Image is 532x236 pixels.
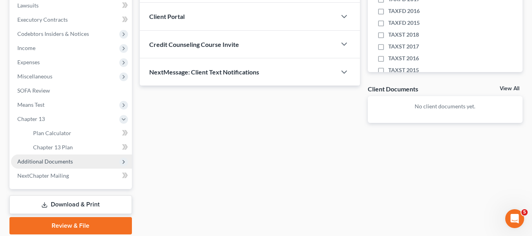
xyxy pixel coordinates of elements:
[33,130,71,136] span: Plan Calculator
[149,68,259,76] span: NextMessage: Client Text Notifications
[374,102,516,110] p: No client documents yet.
[17,2,39,9] span: Lawsuits
[11,84,132,98] a: SOFA Review
[17,59,40,65] span: Expenses
[17,73,52,80] span: Miscellaneous
[368,85,418,93] div: Client Documents
[33,144,73,151] span: Chapter 13 Plan
[9,217,132,234] a: Review & File
[11,13,132,27] a: Executory Contracts
[17,158,73,165] span: Additional Documents
[388,7,420,15] span: TAXFD 2016
[149,13,185,20] span: Client Portal
[149,41,239,48] span: Credit Counseling Course Invite
[17,45,35,51] span: Income
[500,86,519,91] a: View All
[388,54,419,62] span: TAXST 2016
[388,66,419,74] span: TAXST 2015
[17,115,45,122] span: Chapter 13
[9,195,132,214] a: Download & Print
[17,172,69,179] span: NextChapter Mailing
[11,169,132,183] a: NextChapter Mailing
[388,31,419,39] span: TAXST 2018
[17,87,50,94] span: SOFA Review
[27,126,132,140] a: Plan Calculator
[388,43,419,50] span: TAXST 2017
[17,30,89,37] span: Codebtors Insiders & Notices
[521,209,528,216] span: 5
[27,140,132,154] a: Chapter 13 Plan
[505,209,524,228] iframe: Intercom live chat
[17,16,68,23] span: Executory Contracts
[17,101,44,108] span: Means Test
[388,19,420,27] span: TAXFD 2015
